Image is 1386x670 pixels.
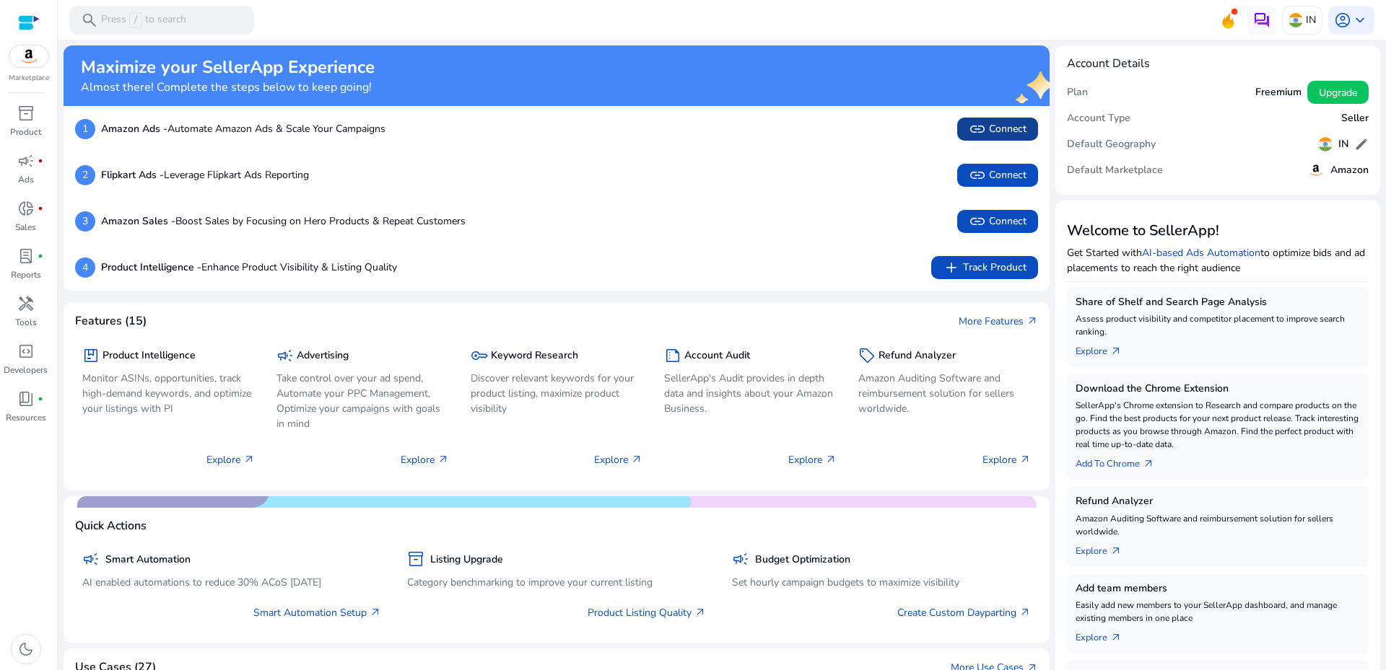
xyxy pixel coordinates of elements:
p: Monitor ASINs, opportunities, track high-demand keywords, and optimize your listings with PI [82,371,255,416]
p: SellerApp's Audit provides in depth data and insights about your Amazon Business. [664,371,837,416]
span: arrow_outward [1110,345,1122,357]
p: Press to search [101,12,186,28]
button: addTrack Product [931,256,1038,279]
p: Developers [4,363,48,376]
p: Explore [982,452,1031,467]
img: in.svg [1318,137,1333,151]
img: amazon.svg [1307,162,1325,179]
span: fiber_manual_record [38,253,43,259]
span: Connect [969,120,1027,138]
span: sell [858,347,876,364]
p: 1 [75,119,95,139]
p: Take control over your ad spend, Automate your PPC Management, Optimize your campaigns with goals... [276,371,449,431]
p: Easily add new members to your SellerApp dashboard, and manage existing members in one place [1076,599,1360,625]
span: add [943,259,960,276]
p: Amazon Auditing Software and reimbursement solution for sellers worldwide. [1076,512,1360,538]
span: inventory_2 [17,105,35,122]
h5: IN [1338,138,1348,151]
p: Leverage Flipkart Ads Reporting [101,167,309,182]
button: linkConnect [957,164,1038,187]
a: Smart Automation Setup [253,605,381,620]
a: Explorearrow_outward [1076,338,1133,358]
h5: Amazon [1330,164,1369,177]
span: search [81,12,98,29]
p: Product [10,125,41,138]
h5: Add team members [1076,583,1360,595]
span: Upgrade [1319,85,1357,100]
button: linkConnect [957,118,1038,141]
h5: Account Type [1067,113,1130,125]
p: Category benchmarking to improve your current listing [407,575,706,590]
p: Marketplace [9,73,49,84]
h5: Freemium [1255,87,1302,99]
span: Connect [969,167,1027,184]
span: summarize [664,347,681,364]
p: Explore [401,452,449,467]
p: 3 [75,211,95,232]
b: Flipkart Ads - [101,168,164,182]
h5: Refund Analyzer [879,350,956,362]
a: Create Custom Dayparting [897,605,1031,620]
p: SellerApp's Chrome extension to Research and compare products on the go. Find the best products f... [1076,399,1360,451]
p: Get Started with to optimize bids and ad placements to reach the right audience [1067,245,1369,276]
p: Set hourly campaign budgets to maximize visibility [732,575,1031,590]
b: Product Intelligence - [101,260,201,274]
span: edit [1354,137,1369,151]
span: link [969,167,986,184]
h4: Features (15) [75,314,147,328]
span: arrow_outward [1019,454,1031,465]
b: Amazon Sales - [101,214,175,228]
p: Enhance Product Visibility & Listing Quality [101,260,397,275]
h3: Welcome to SellerApp! [1067,222,1369,239]
span: campaign [732,550,749,568]
h5: Account Audit [684,350,750,362]
span: link [969,120,986,138]
span: book_4 [17,390,35,407]
span: arrow_outward [370,607,381,618]
h5: Refund Analyzer [1076,495,1360,508]
h5: Product Intelligence [103,350,196,362]
a: Explorearrow_outward [1076,625,1133,645]
span: keyboard_arrow_down [1351,12,1369,29]
a: Product Listing Quality [588,605,706,620]
p: Sales [15,221,36,234]
span: fiber_manual_record [38,396,43,402]
p: Ads [18,173,34,186]
span: / [129,12,142,28]
h5: Plan [1067,87,1088,99]
p: Boost Sales by Focusing on Hero Products & Repeat Customers [101,213,466,229]
h2: Maximize your SellerApp Experience [81,57,375,78]
h5: Default Marketplace [1067,164,1163,177]
span: arrow_outward [1027,315,1038,327]
button: Upgrade [1307,81,1369,104]
h5: Default Geography [1067,138,1156,151]
span: campaign [17,152,35,169]
span: key [471,347,488,364]
img: amazon.svg [9,45,48,67]
span: handyman [17,295,35,312]
span: code_blocks [17,343,35,360]
h5: Listing Upgrade [430,554,503,566]
h5: Download the Chrome Extension [1076,383,1360,395]
h5: Budget Optimization [755,554,850,566]
span: arrow_outward [694,607,706,618]
a: Explorearrow_outward [1076,538,1133,558]
b: Amazon Ads - [101,122,167,136]
span: inventory_2 [407,550,424,568]
p: Explore [788,452,837,467]
p: Explore [594,452,642,467]
span: arrow_outward [1019,607,1031,618]
span: Track Product [943,259,1027,276]
p: Discover relevant keywords for your product listing, maximize product visibility [471,371,643,416]
span: arrow_outward [1110,632,1122,643]
span: arrow_outward [631,454,642,465]
span: arrow_outward [243,454,255,465]
a: More Featuresarrow_outward [959,314,1038,329]
span: donut_small [17,200,35,217]
p: 2 [75,165,95,185]
span: fiber_manual_record [38,206,43,211]
span: Connect [969,213,1027,230]
span: arrow_outward [825,454,837,465]
p: Tools [15,316,37,329]
span: arrow_outward [437,454,449,465]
